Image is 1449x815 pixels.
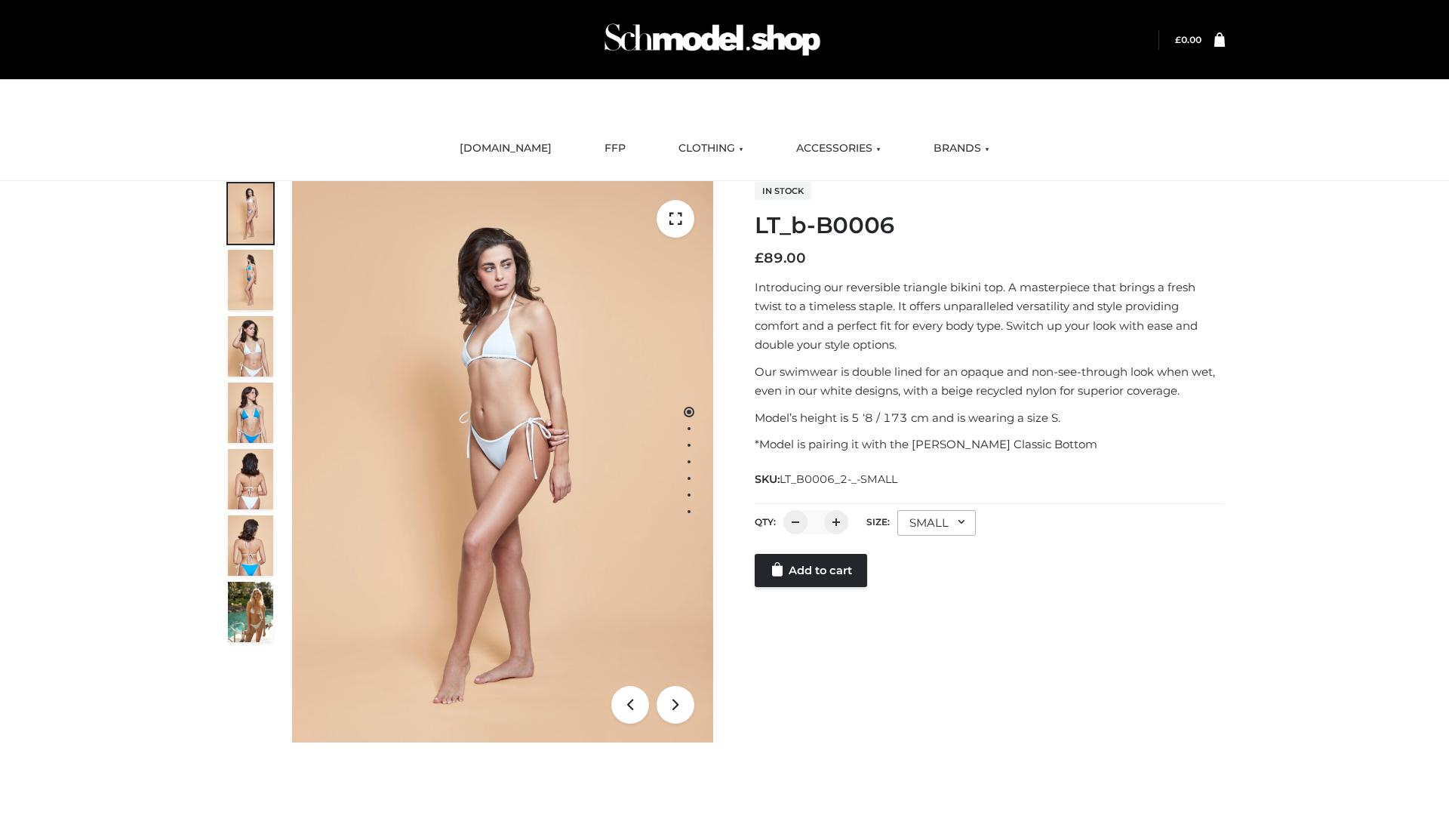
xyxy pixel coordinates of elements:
img: ArielClassicBikiniTop_CloudNine_AzureSky_OW114ECO_1-scaled.jpg [228,183,273,244]
span: In stock [755,182,811,200]
a: Add to cart [755,554,867,587]
span: SKU: [755,470,899,488]
img: ArielClassicBikiniTop_CloudNine_AzureSky_OW114ECO_7-scaled.jpg [228,449,273,509]
p: *Model is pairing it with the [PERSON_NAME] Classic Bottom [755,435,1225,454]
bdi: 0.00 [1175,34,1201,45]
bdi: 89.00 [755,250,806,266]
span: £ [1175,34,1181,45]
a: BRANDS [922,132,1001,165]
a: CLOTHING [667,132,755,165]
img: ArielClassicBikiniTop_CloudNine_AzureSky_OW114ECO_4-scaled.jpg [228,383,273,443]
a: ACCESSORIES [785,132,892,165]
img: ArielClassicBikiniTop_CloudNine_AzureSky_OW114ECO_2-scaled.jpg [228,250,273,310]
a: [DOMAIN_NAME] [448,132,563,165]
h1: LT_b-B0006 [755,212,1225,239]
img: ArielClassicBikiniTop_CloudNine_AzureSky_OW114ECO_1 [292,181,713,743]
label: Size: [866,516,890,527]
p: Introducing our reversible triangle bikini top. A masterpiece that brings a fresh twist to a time... [755,278,1225,355]
img: Arieltop_CloudNine_AzureSky2.jpg [228,582,273,642]
img: ArielClassicBikiniTop_CloudNine_AzureSky_OW114ECO_8-scaled.jpg [228,515,273,576]
span: LT_B0006_2-_-SMALL [780,472,897,486]
img: ArielClassicBikiniTop_CloudNine_AzureSky_OW114ECO_3-scaled.jpg [228,316,273,377]
div: SMALL [897,510,976,536]
a: FFP [593,132,637,165]
label: QTY: [755,516,776,527]
img: Schmodel Admin 964 [599,10,826,69]
p: Our swimwear is double lined for an opaque and non-see-through look when wet, even in our white d... [755,362,1225,401]
a: £0.00 [1175,34,1201,45]
span: £ [755,250,764,266]
p: Model’s height is 5 ‘8 / 173 cm and is wearing a size S. [755,408,1225,428]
